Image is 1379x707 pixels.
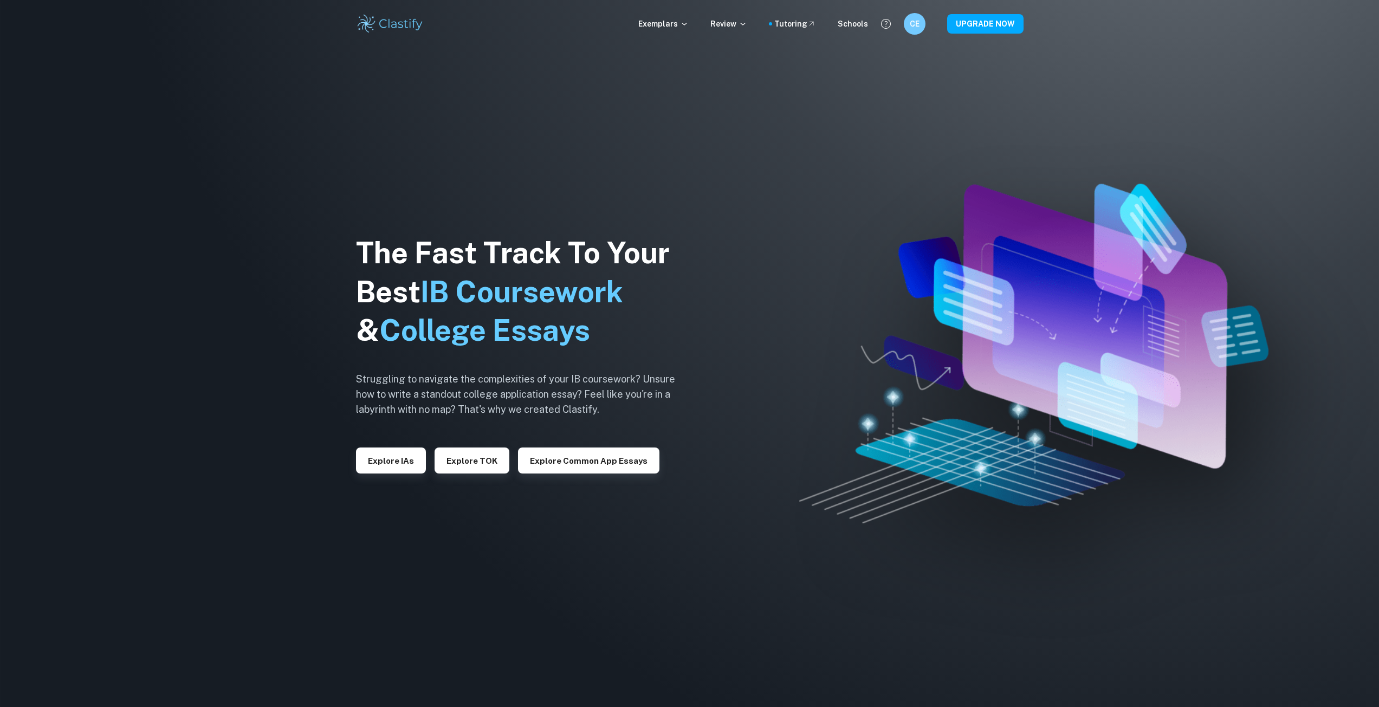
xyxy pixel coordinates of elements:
[774,18,816,30] a: Tutoring
[838,18,868,30] a: Schools
[638,18,689,30] p: Exemplars
[420,275,623,309] span: IB Coursework
[947,14,1024,34] button: UPGRADE NOW
[518,447,659,474] button: Explore Common App essays
[356,13,425,35] img: Clastify logo
[435,447,509,474] button: Explore TOK
[904,13,925,35] button: CE
[908,18,921,30] h6: CE
[518,455,659,465] a: Explore Common App essays
[435,455,509,465] a: Explore TOK
[877,15,895,33] button: Help and Feedback
[799,184,1269,523] img: Clastify hero
[379,313,590,347] span: College Essays
[356,447,426,474] button: Explore IAs
[356,455,426,465] a: Explore IAs
[710,18,747,30] p: Review
[356,233,692,351] h1: The Fast Track To Your Best &
[356,372,692,417] h6: Struggling to navigate the complexities of your IB coursework? Unsure how to write a standout col...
